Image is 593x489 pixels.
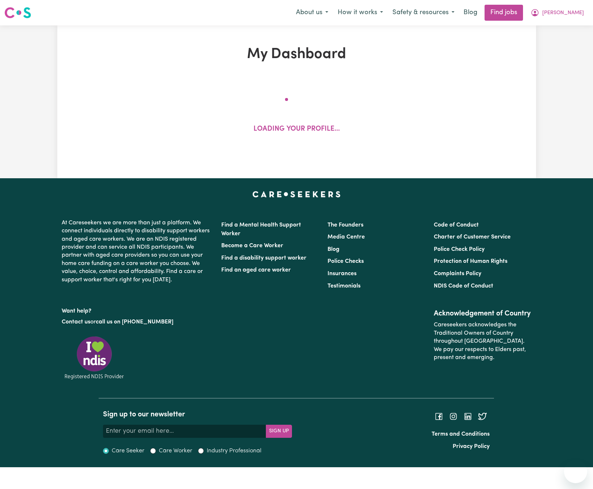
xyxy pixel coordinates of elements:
[526,5,589,20] button: My Account
[328,283,361,289] a: Testimonials
[221,255,306,261] a: Find a disability support worker
[464,413,472,419] a: Follow Careseekers on LinkedIn
[62,335,127,380] img: Registered NDIS provider
[266,425,292,438] button: Subscribe
[159,447,192,455] label: Care Worker
[141,46,452,63] h1: My Dashboard
[434,318,531,364] p: Careseekers acknowledges the Traditional Owners of Country throughout [GEOGRAPHIC_DATA]. We pay o...
[4,4,31,21] a: Careseekers logo
[478,413,487,419] a: Follow Careseekers on Twitter
[62,319,90,325] a: Contact us
[542,9,584,17] span: [PERSON_NAME]
[96,319,173,325] a: call us on [PHONE_NUMBER]
[62,315,213,329] p: or
[328,246,339,252] a: Blog
[328,271,357,277] a: Insurances
[112,447,144,455] label: Care Seeker
[564,460,587,483] iframe: Button to launch messaging window
[328,222,363,228] a: The Founders
[103,425,266,438] input: Enter your email here...
[449,413,458,419] a: Follow Careseekers on Instagram
[62,304,213,315] p: Want help?
[103,410,292,419] h2: Sign up to our newsletter
[435,413,443,419] a: Follow Careseekers on Facebook
[4,6,31,19] img: Careseekers logo
[453,444,490,449] a: Privacy Policy
[434,246,485,252] a: Police Check Policy
[221,267,291,273] a: Find an aged care worker
[434,283,493,289] a: NDIS Code of Conduct
[254,124,340,135] p: Loading your profile...
[434,234,511,240] a: Charter of Customer Service
[459,5,482,21] a: Blog
[333,5,388,20] button: How it works
[485,5,523,21] a: Find jobs
[252,191,341,197] a: Careseekers home page
[434,271,481,277] a: Complaints Policy
[328,258,364,264] a: Police Checks
[432,431,490,437] a: Terms and Conditions
[434,309,531,318] h2: Acknowledgement of Country
[434,222,479,228] a: Code of Conduct
[291,5,333,20] button: About us
[62,216,213,287] p: At Careseekers we are more than just a platform. We connect individuals directly to disability su...
[434,258,507,264] a: Protection of Human Rights
[207,447,262,455] label: Industry Professional
[328,234,365,240] a: Media Centre
[221,243,283,249] a: Become a Care Worker
[221,222,301,237] a: Find a Mental Health Support Worker
[388,5,459,20] button: Safety & resources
